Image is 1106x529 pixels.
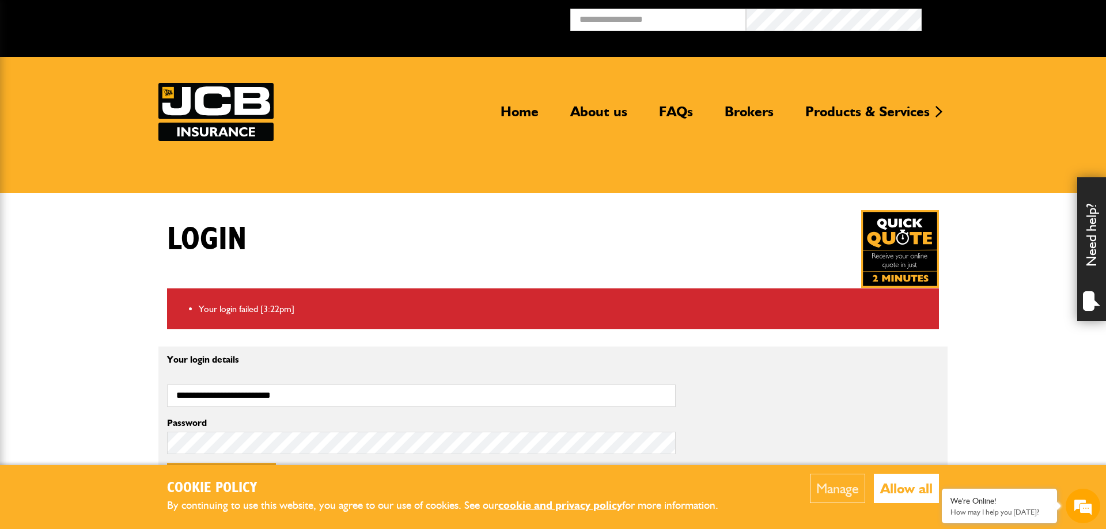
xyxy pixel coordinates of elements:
[950,496,1048,506] div: We're Online!
[498,498,622,512] a: cookie and privacy policy
[1077,177,1106,321] div: Need help?
[158,83,274,141] img: JCB Insurance Services logo
[797,103,938,130] a: Products & Services
[167,479,737,497] h2: Cookie Policy
[167,355,676,364] p: Your login details
[492,103,547,130] a: Home
[950,508,1048,516] p: How may I help you today?
[278,463,494,500] button: Forgotten password
[874,474,939,503] button: Allow all
[167,220,247,259] h1: Login
[650,103,702,130] a: FAQs
[922,9,1097,26] button: Broker Login
[562,103,636,130] a: About us
[810,474,865,503] button: Manage
[167,418,676,428] label: Password
[716,103,782,130] a: Brokers
[158,83,274,141] a: JCB Insurance Services
[167,463,276,500] button: Login
[861,210,939,288] img: Quick Quote
[199,302,930,317] li: Your login failed [3:22pm]
[167,497,737,515] p: By continuing to use this website, you agree to our use of cookies. See our for more information.
[861,210,939,288] a: Get your insurance quote in just 2-minutes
